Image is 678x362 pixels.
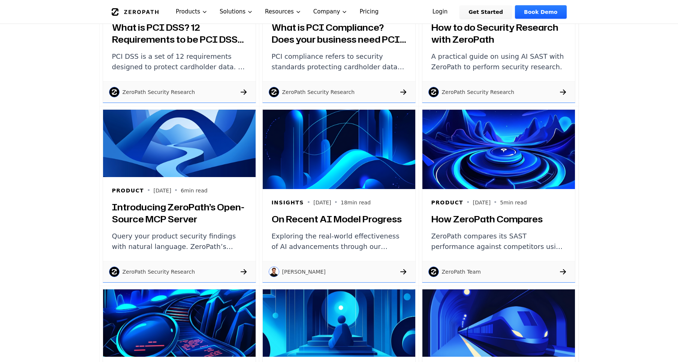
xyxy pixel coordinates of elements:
[103,289,256,357] img: Towards Actual SAST Benchmarks
[272,51,406,72] p: PCI compliance refers to security standards protecting cardholder data during transactions. It in...
[109,267,120,277] img: ZeroPath Security Research
[259,106,419,286] a: On Recent AI Model ProgressInsights•[DATE]•18min readOn Recent AI Model ProgressExploring the rea...
[307,198,310,207] span: •
[154,187,171,194] p: [DATE]
[112,51,247,72] p: PCI DSS is a set of 12 requirements designed to protect cardholder data. It covers security, netw...
[515,5,566,19] a: Book Demo
[263,110,415,189] img: On Recent AI Model Progress
[112,187,144,194] h6: Product
[313,199,331,206] p: [DATE]
[272,21,406,45] h3: What is PCI Compliance? Does your business need PCI Compliance?
[123,88,195,96] p: ZeroPath Security Research
[272,231,406,252] p: Exploring the real-world effectiveness of AI advancements through our experiences building securi...
[466,198,470,207] span: •
[431,231,566,252] p: ZeroPath compares its SAST performance against competitors using the XBOW benchmarks, in a manner...
[112,21,247,45] h3: What is PCI DSS? 12 Requirements to be PCI DSS Compliant
[272,213,406,225] h3: On Recent AI Model Progress
[272,199,304,206] h6: Insights
[422,289,575,357] img: Critical RCE Vulnerability in UpTrain
[500,199,527,206] p: 5 min read
[431,213,566,225] h3: How ZeroPath Compares
[103,110,256,177] img: Introducing ZeroPath’s Open-Source MCP Server
[123,268,195,276] p: ZeroPath Security Research
[282,268,326,276] p: [PERSON_NAME]
[147,186,150,195] span: •
[109,87,120,97] img: ZeroPath Security Research
[174,186,178,195] span: •
[419,106,579,286] a: How ZeroPath ComparesProduct•[DATE]•5min readHow ZeroPath ComparesZeroPath compares its SAST perf...
[442,88,515,96] p: ZeroPath Security Research
[459,5,512,19] a: Get Started
[431,199,464,206] h6: Product
[263,289,415,357] img: Autonomous Discovery of Critical Zero-Days
[428,87,439,97] img: ZeroPath Security Research
[269,87,279,97] img: ZeroPath Security Research
[112,231,247,252] p: Query your product security findings with natural language. ZeroPath’s open-source MCP server int...
[473,199,491,206] p: [DATE]
[334,198,338,207] span: •
[181,187,207,194] p: 6 min read
[100,106,259,286] a: Introducing ZeroPath’s Open-Source MCP ServerProduct•[DATE]•6min readIntroducing ZeroPath’s Open-...
[424,5,457,19] a: Login
[442,268,481,276] p: ZeroPath Team
[494,198,497,207] span: •
[431,51,566,72] p: A practical guide on using AI SAST with ZeroPath to perform security research.
[428,267,439,277] img: ZeroPath Team
[341,199,371,206] p: 18 min read
[422,110,575,189] img: How ZeroPath Compares
[112,201,247,225] h3: Introducing ZeroPath’s Open-Source MCP Server
[269,267,279,277] img: Dean Valentine
[282,88,355,96] p: ZeroPath Security Research
[431,21,566,45] h3: How to do Security Research with ZeroPath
